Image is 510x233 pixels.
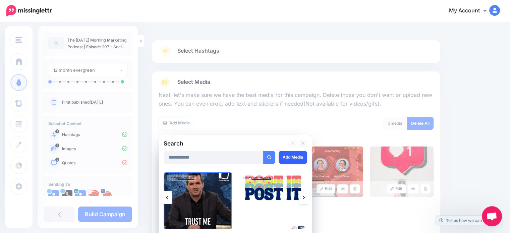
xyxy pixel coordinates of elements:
h2: Search [164,141,183,147]
img: qcmyTuyw-31248.jpg [62,190,72,201]
div: Gif by [242,175,272,181]
a: My Account [442,3,500,19]
h4: Sending To [48,182,127,187]
img: 5VHEV06V38VWHL5SYKTO8A05J08B4JJF_large.jpg [370,147,434,197]
span: Select Media [177,77,210,86]
div: Gif by [167,175,196,181]
a: Edit [317,184,336,193]
img: Post It Social Media Manager GIF by The SMM Hub [239,172,307,229]
a: Delete All [407,117,434,130]
span: 2 [55,158,59,162]
img: article-default-image-icon.png [48,37,64,49]
div: 12 month evergreen [53,66,119,74]
button: 12 month evergreen [48,64,127,77]
a: Tell us how we can improve [436,216,502,225]
a: TheSMMHub [252,176,271,180]
span: 3 [55,143,59,148]
img: menu.png [15,37,22,43]
a: Add Media [159,117,194,130]
p: Hashtags [62,132,127,138]
div: Open chat [482,206,502,226]
p: Quotes [62,160,127,166]
span: 2 [55,129,59,133]
a: Select Media [159,77,434,88]
a: provesource [177,176,194,180]
h4: Selected Content [48,121,127,126]
div: media [383,117,407,130]
img: Missinglettr [6,5,52,16]
p: First published [62,99,127,105]
p: The [DATE] Morning Marketing Podcast | Episode 297 - Social Proof [67,37,127,50]
p: Images [62,146,127,152]
img: user_default_image.png [48,190,59,201]
a: Add Media [279,151,307,164]
a: Select Hashtags [159,46,434,63]
img: picture-bsa83623.png [102,190,113,201]
img: AOh14GgmI6sU1jtbyWpantpgfBt4IO5aN2xv9XVZLtiWs96-c-63978.png [89,190,99,201]
p: Next, let's make sure we have the best media for this campaign. Delete those you don't want or up... [159,91,434,108]
img: JSFY3VGQT9YGXSZB9AD8T9KG1G8DHFSS_large.png [299,147,363,197]
span: 3 [388,121,391,126]
img: user_default_image.png [75,190,86,201]
a: [DATE] [90,100,103,105]
a: Edit [387,184,406,193]
span: Select Hashtags [177,46,219,55]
